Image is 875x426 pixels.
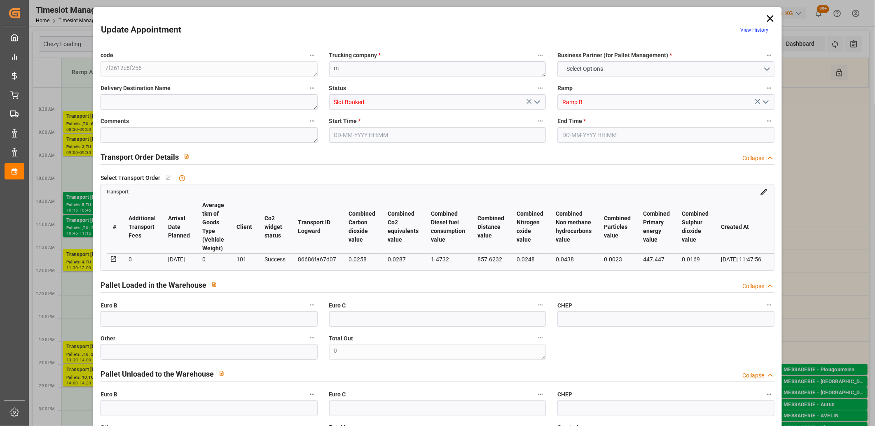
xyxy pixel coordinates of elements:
[329,61,546,77] textarea: m
[101,334,115,343] span: Other
[557,301,572,310] span: CHEP
[381,200,425,254] th: Combined Co2 equivalents value
[531,96,543,109] button: open menu
[162,200,196,254] th: Arrival Date Planned
[517,254,543,264] div: 0.0248
[307,50,318,61] button: code
[556,254,592,264] div: 0.0438
[557,127,774,143] input: DD-MM-YYYY HH:MM
[307,83,318,93] button: Delivery Destination Name
[557,94,774,110] input: Type to search/select
[329,344,546,360] textarea: 0
[329,117,361,126] span: Start Time
[740,27,768,33] a: View History
[764,389,774,400] button: CHEP
[236,254,252,264] div: 101
[264,254,285,264] div: Success
[307,389,318,400] button: Euro B
[535,83,546,93] button: Status
[307,116,318,126] button: Comments
[101,117,129,126] span: Comments
[168,254,190,264] div: [DATE]
[298,254,336,264] div: 86686fa67d07
[535,116,546,126] button: Start Time *
[764,300,774,310] button: CHEP
[550,200,598,254] th: Combined Non methane hydrocarbons value
[329,390,346,399] span: Euro C
[101,301,117,310] span: Euro B
[196,200,230,254] th: Average tkm of Goods Type (Vehicle Weight)
[107,189,129,195] span: transport
[557,117,586,126] span: End Time
[557,51,672,60] span: Business Partner (for Pallet Management)
[107,188,129,195] a: transport
[101,151,179,163] h2: Transport Order Details
[329,301,346,310] span: Euro C
[774,254,795,264] div: 1
[764,83,774,93] button: Ramp
[604,254,631,264] div: 0.0023
[682,254,709,264] div: 0.0169
[764,116,774,126] button: End Time *
[535,389,546,400] button: Euro C
[329,84,346,93] span: Status
[329,334,353,343] span: Total Out
[535,300,546,310] button: Euro C
[349,254,375,264] div: 0.0258
[431,254,465,264] div: 1.4732
[101,23,181,37] h2: Update Appointment
[721,254,762,264] div: [DATE] 11:47:56
[742,282,764,291] div: Collapse
[258,200,292,254] th: Co2 widget status
[557,84,573,93] span: Ramp
[329,51,381,60] span: Trucking company
[342,200,381,254] th: Combined Carbon dioxide value
[477,254,504,264] div: 857.6232
[307,300,318,310] button: Euro B
[307,333,318,343] button: Other
[329,127,546,143] input: DD-MM-YYYY HH:MM
[122,200,162,254] th: Additional Transport Fees
[715,200,768,254] th: Created At
[388,254,419,264] div: 0.0287
[643,254,670,264] div: 447.447
[292,200,342,254] th: Transport ID Logward
[510,200,550,254] th: Combined Nitrogen oxide value
[101,390,117,399] span: Euro B
[179,149,194,164] button: View description
[230,200,258,254] th: Client
[676,200,715,254] th: Combined Sulphur dioxide value
[101,51,113,60] span: code
[101,174,160,182] span: Select Transport Order
[329,94,546,110] input: Type to search/select
[764,50,774,61] button: Business Partner (for Pallet Management) *
[107,200,122,254] th: #
[101,61,318,77] textarea: 7f2612c8f256
[557,61,774,77] button: open menu
[101,279,206,291] h2: Pallet Loaded in the Warehouse
[202,254,224,264] div: 0
[101,368,214,379] h2: Pallet Unloaded to the Warehouse
[557,390,572,399] span: CHEP
[637,200,676,254] th: Combined Primary energy value
[768,200,802,254] th: Delivery Count
[535,333,546,343] button: Total Out
[759,96,772,109] button: open menu
[129,254,156,264] div: 0
[742,154,764,163] div: Collapse
[101,84,171,93] span: Delivery Destination Name
[742,371,764,380] div: Collapse
[214,365,229,381] button: View description
[562,65,607,73] span: Select Options
[598,200,637,254] th: Combined Particles value
[535,50,546,61] button: Trucking company *
[425,200,471,254] th: Combined Diesel fuel consumption value
[206,277,222,292] button: View description
[471,200,510,254] th: Combined Distance value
